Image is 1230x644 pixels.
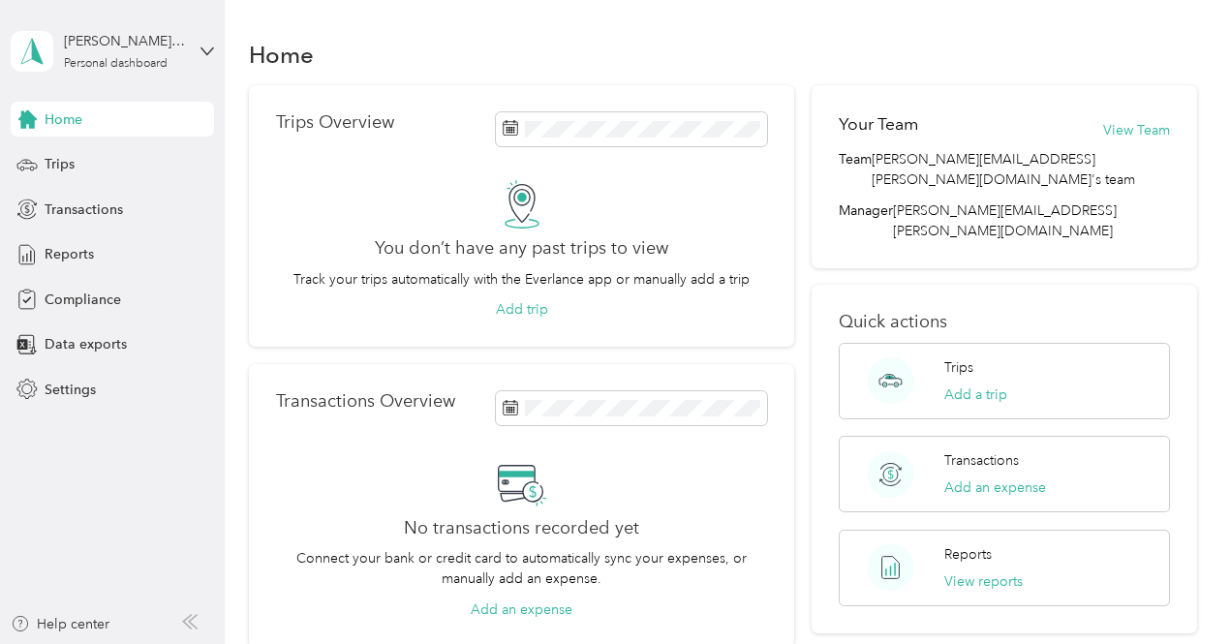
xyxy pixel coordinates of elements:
[944,357,973,378] p: Trips
[1122,536,1230,644] iframe: Everlance-gr Chat Button Frame
[839,200,893,241] span: Manager
[471,599,572,620] button: Add an expense
[839,312,1170,332] p: Quick actions
[64,58,168,70] div: Personal dashboard
[944,384,1007,405] button: Add a trip
[839,149,872,190] span: Team
[276,548,768,589] p: Connect your bank or credit card to automatically sync your expenses, or manually add an expense.
[45,154,75,174] span: Trips
[375,238,668,259] h2: You don’t have any past trips to view
[893,202,1117,239] span: [PERSON_NAME][EMAIL_ADDRESS][PERSON_NAME][DOMAIN_NAME]
[944,571,1023,592] button: View reports
[872,149,1170,190] span: [PERSON_NAME][EMAIL_ADDRESS][PERSON_NAME][DOMAIN_NAME]'s team
[404,518,639,538] h2: No transactions recorded yet
[496,299,548,320] button: Add trip
[276,391,455,412] p: Transactions Overview
[249,45,314,65] h1: Home
[45,380,96,400] span: Settings
[944,450,1019,471] p: Transactions
[45,334,127,354] span: Data exports
[293,269,750,290] p: Track your trips automatically with the Everlance app or manually add a trip
[839,112,918,137] h2: Your Team
[944,544,992,565] p: Reports
[11,614,109,634] button: Help center
[944,477,1046,498] button: Add an expense
[45,244,94,264] span: Reports
[45,290,121,310] span: Compliance
[276,112,394,133] p: Trips Overview
[45,199,123,220] span: Transactions
[64,31,185,51] div: [PERSON_NAME][EMAIL_ADDRESS][PERSON_NAME][DOMAIN_NAME]
[1103,120,1170,140] button: View Team
[45,109,82,130] span: Home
